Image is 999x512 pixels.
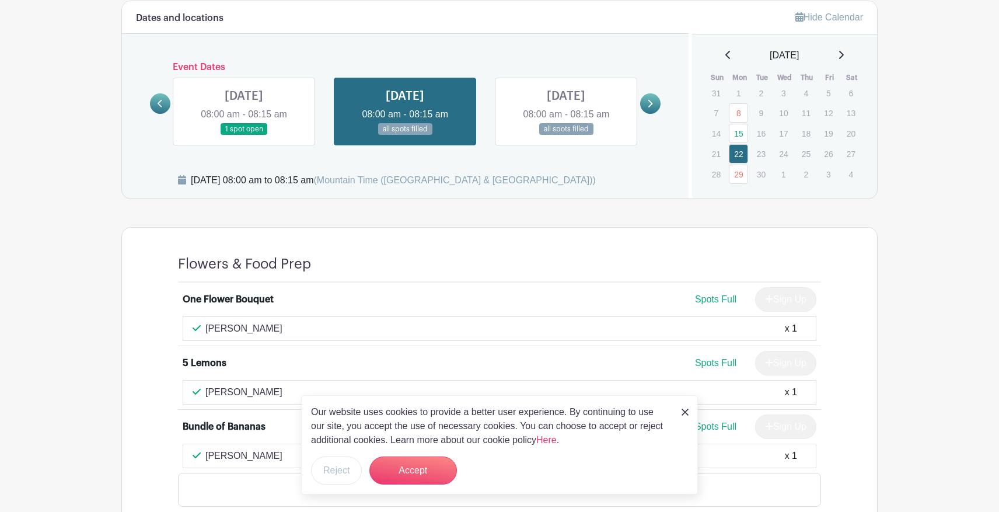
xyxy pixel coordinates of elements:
p: 17 [774,124,793,142]
span: Spots Full [695,294,736,304]
a: 22 [729,144,748,163]
a: 29 [729,165,748,184]
p: 12 [819,104,838,122]
p: 1 [729,84,748,102]
th: Wed [773,72,796,83]
p: 13 [841,104,861,122]
div: Bundle of Bananas [183,420,266,434]
p: 6 [841,84,861,102]
th: Fri [818,72,841,83]
div: x 1 [785,385,797,399]
p: Our website uses cookies to provide a better user experience. By continuing to use our site, you ... [311,405,669,447]
p: 23 [752,145,771,163]
div: x 1 [785,322,797,336]
h6: Event Dates [170,62,640,73]
p: [PERSON_NAME] [205,322,282,336]
a: 8 [729,103,748,123]
p: 31 [707,84,726,102]
a: 15 [729,124,748,143]
p: 4 [797,84,816,102]
p: 30 [752,165,771,183]
p: 4 [841,165,861,183]
p: [PERSON_NAME] [205,385,282,399]
p: 24 [774,145,793,163]
div: Loading... [178,473,821,507]
p: 20 [841,124,861,142]
div: [DATE] 08:00 am to 08:15 am [191,173,596,187]
p: 14 [707,124,726,142]
th: Thu [796,72,819,83]
th: Sun [706,72,729,83]
p: 28 [707,165,726,183]
img: close_button-5f87c8562297e5c2d7936805f587ecaba9071eb48480494691a3f1689db116b3.svg [682,409,689,416]
p: 3 [819,165,838,183]
h6: Dates and locations [136,13,223,24]
span: Spots Full [695,358,736,368]
div: One Flower Bouquet [183,292,274,306]
p: 9 [752,104,771,122]
div: 5 Lemons [183,356,226,370]
th: Tue [751,72,774,83]
th: Sat [841,72,864,83]
button: Accept [369,457,457,485]
a: Here [536,435,557,445]
p: 10 [774,104,793,122]
p: 5 [819,84,838,102]
p: 3 [774,84,793,102]
span: Spots Full [695,422,736,431]
p: 11 [797,104,816,122]
p: 2 [797,165,816,183]
div: x 1 [785,449,797,463]
a: Hide Calendar [795,12,863,22]
th: Mon [728,72,751,83]
p: 18 [797,124,816,142]
p: 19 [819,124,838,142]
span: [DATE] [770,48,799,62]
h4: Flowers & Food Prep [178,256,311,273]
p: 7 [707,104,726,122]
p: 16 [752,124,771,142]
p: 25 [797,145,816,163]
p: 27 [841,145,861,163]
p: 21 [707,145,726,163]
p: 2 [752,84,771,102]
p: 26 [819,145,838,163]
p: [PERSON_NAME] [205,449,282,463]
span: (Mountain Time ([GEOGRAPHIC_DATA] & [GEOGRAPHIC_DATA])) [313,175,595,185]
p: 1 [774,165,793,183]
